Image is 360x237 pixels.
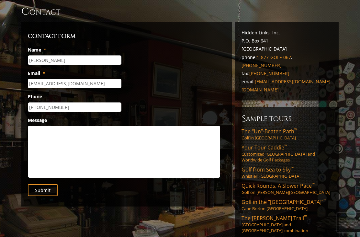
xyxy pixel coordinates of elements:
[291,165,294,171] sup: ™
[304,214,307,219] sup: ™
[28,94,42,100] label: Phone
[323,198,326,203] sup: ™
[249,70,289,77] a: [PHONE_NUMBER]
[242,182,332,195] a: Quick Rounds, A Slower Pace™Golf on [PERSON_NAME][GEOGRAPHIC_DATA]
[242,198,332,211] a: Golf in the “[GEOGRAPHIC_DATA]”™Cape Breton [GEOGRAPHIC_DATA]
[242,215,307,222] span: The [PERSON_NAME] Trail
[242,144,332,163] a: Your Tour Caddie™Customized [GEOGRAPHIC_DATA] and Worldwide Golf Packages
[242,113,332,124] h6: Sample Tours
[28,184,58,196] input: Submit
[242,29,332,94] p: Hidden Links, Inc. P.O. Box 641 [GEOGRAPHIC_DATA] phone: , fax: email:
[242,87,279,93] a: [DOMAIN_NAME]
[242,166,294,173] span: Golf from Sea to Sky
[28,70,45,76] label: Email
[255,78,331,85] a: [EMAIL_ADDRESS][DOMAIN_NAME]
[242,215,332,233] a: The [PERSON_NAME] Trail™[GEOGRAPHIC_DATA] and [GEOGRAPHIC_DATA] combination
[242,128,332,141] a: The “Un”-Beaten Path™Golf in [GEOGRAPHIC_DATA]
[28,117,47,123] label: Message
[28,47,46,53] label: Name
[257,54,291,60] a: 1-877-GOLF-067
[242,144,287,151] span: Your Tour Caddie
[242,166,332,179] a: Golf from Sea to Sky™Whistler, [GEOGRAPHIC_DATA]
[242,62,282,68] a: [PHONE_NUMBER]
[312,182,315,187] sup: ™
[28,32,225,41] h3: Contact Form
[242,182,315,189] span: Quick Rounds, A Slower Pace
[242,128,297,135] span: The “Un”-Beaten Path
[294,127,297,133] sup: ™
[242,198,326,206] span: Golf in the “[GEOGRAPHIC_DATA]”
[284,143,287,149] sup: ™
[21,5,339,18] h1: Contact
